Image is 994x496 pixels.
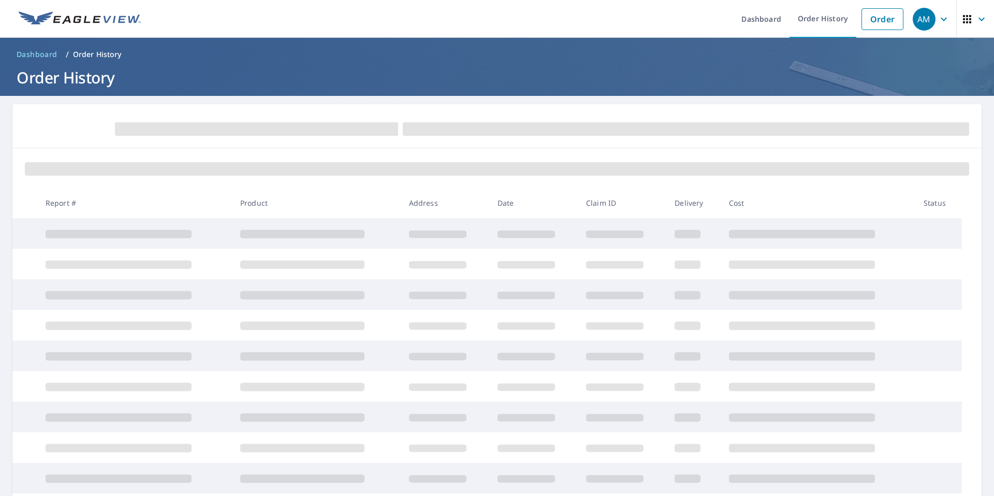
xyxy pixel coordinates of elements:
[913,8,935,31] div: AM
[915,188,962,218] th: Status
[578,188,666,218] th: Claim ID
[17,49,57,60] span: Dashboard
[66,48,69,61] li: /
[232,188,401,218] th: Product
[721,188,915,218] th: Cost
[12,46,62,63] a: Dashboard
[12,67,982,88] h1: Order History
[73,49,122,60] p: Order History
[19,11,141,27] img: EV Logo
[401,188,489,218] th: Address
[666,188,720,218] th: Delivery
[12,46,982,63] nav: breadcrumb
[489,188,578,218] th: Date
[37,188,232,218] th: Report #
[861,8,903,30] a: Order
